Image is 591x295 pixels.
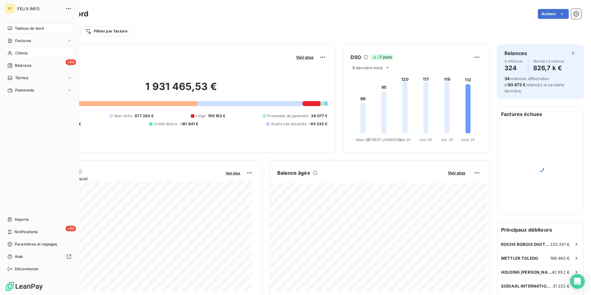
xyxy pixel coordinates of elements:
h6: Balance âgée [277,169,310,177]
span: HOLDING [PERSON_NAME] [501,270,552,275]
a: +99Relances [5,61,74,71]
span: 233 291 € [550,242,570,247]
span: 877 263 € [135,113,154,119]
span: Notifications [15,229,37,235]
tspan: Juil. 25 [441,138,453,142]
span: Relances [15,63,31,68]
span: Déconnexion [15,266,39,272]
span: 31 232 € [553,284,570,289]
span: 36 077 € [311,113,327,119]
button: Actions [538,9,569,19]
a: Paramètres et réglages [5,239,74,249]
a: Clients [5,48,74,58]
button: Voir plus [446,170,467,176]
span: ROCHE BOBOIS DIGITAL SERVICES [501,242,550,247]
span: +99 [66,59,76,65]
span: Voir plus [226,171,240,175]
span: -7 jours [371,54,393,60]
span: +99 [66,226,76,231]
span: Avoirs non associés [271,121,306,127]
h6: Relances [504,49,527,57]
span: 198 460 € [550,256,570,261]
a: Tableau de bord [5,24,74,33]
span: Clients [15,50,28,56]
div: FI [5,4,15,14]
a: Tâches [5,73,74,83]
span: Voir plus [448,170,465,175]
h6: Factures échues [497,107,583,122]
span: Imports [15,217,28,222]
h2: 1 931 465,53 € [35,80,328,99]
span: 42 652 € [552,270,570,275]
a: Paiements [5,85,74,95]
h4: 826,7 k € [533,63,565,73]
a: Factures [5,36,74,46]
span: FELIX INFO [17,6,62,11]
span: relances effectuées et relancés la semaine dernière. [504,76,564,93]
span: Promesse de paiement [267,113,308,119]
span: METTLER TOLEDO [501,256,538,261]
h4: 324 [504,63,523,73]
tspan: Août 25 [461,138,475,142]
span: Litige [196,113,206,119]
span: Tableau de bord [15,26,44,31]
tspan: Juin 25 [419,138,432,142]
tspan: Mai 25 [399,138,410,142]
span: 6 derniers mois [352,65,383,70]
span: À effectuer [504,59,523,63]
tspan: [STREET_ADDRESS] [367,138,400,142]
a: Imports [5,215,74,224]
span: 34 [504,76,510,81]
span: SODIAAL INTERNATIONAL [501,284,553,289]
span: 93 672 € [508,82,525,87]
a: Aide [5,252,74,262]
span: Voir plus [296,55,313,60]
span: Chiffre d'affaires mensuel [35,175,221,182]
span: Paiements [15,88,34,93]
tspan: Mars 25 [356,138,370,142]
span: Aide [15,254,23,259]
button: Filtrer par facture [81,26,131,36]
h6: Principaux débiteurs [497,222,583,237]
button: Voir plus [224,170,242,176]
div: Open Intercom Messenger [570,274,585,289]
span: Non-échu [114,113,132,119]
span: Crédit divers [154,121,177,127]
img: Logo LeanPay [5,281,43,291]
span: Tâches [15,75,28,81]
span: Paramètres et réglages [15,242,57,247]
span: -161 841 € [180,121,198,127]
button: Voir plus [294,54,315,60]
h6: DSO [351,53,361,61]
span: Factures [15,38,31,44]
span: Montant à relancer [533,59,565,63]
span: -95 332 € [309,121,327,127]
span: 150 163 € [208,113,225,119]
